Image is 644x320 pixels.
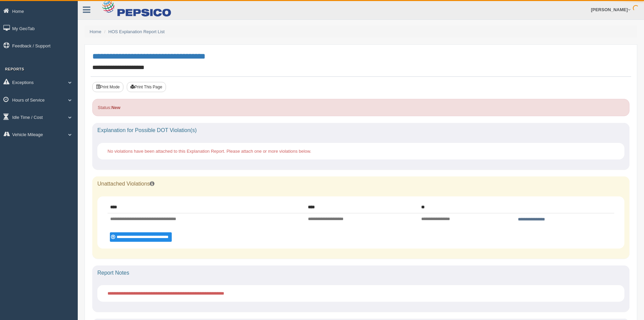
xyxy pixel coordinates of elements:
a: HOS Explanation Report List [109,29,165,34]
div: Report Notes [92,265,629,280]
div: Status: [92,99,629,116]
button: Print This Page [127,82,166,92]
strong: New [111,105,120,110]
a: Home [90,29,101,34]
div: Unattached Violations [92,176,629,191]
button: Print Mode [92,82,123,92]
span: No violations have been attached to this Explanation Report. Please attach one or more violations... [108,149,311,154]
div: Explanation for Possible DOT Violation(s) [92,123,629,138]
